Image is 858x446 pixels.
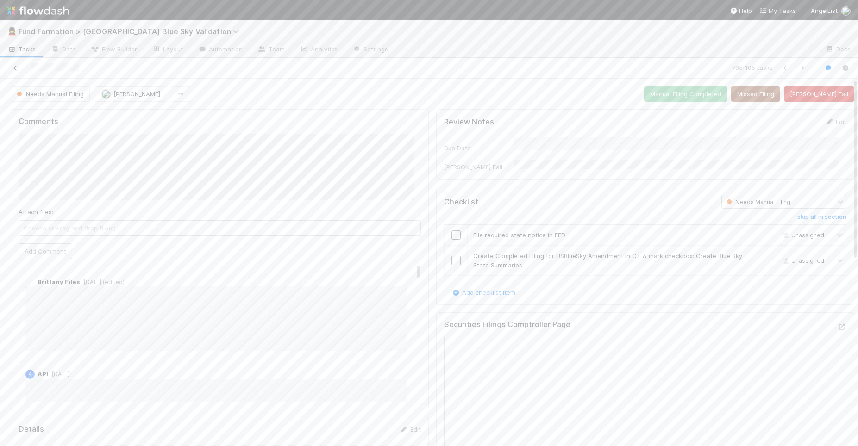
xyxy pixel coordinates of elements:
span: Unassigned [780,232,824,239]
span: Needs Manual Filing [725,198,790,205]
span: Flow Builder [91,44,137,54]
a: Layout [144,43,190,57]
img: avatar_15e23c35-4711-4c0d-85f4-3400723cad14.png [25,277,35,286]
a: skip all in section [797,213,846,224]
div: Help [730,6,752,15]
span: 78 of 105 tasks [732,63,773,72]
button: Needs Manual Filing [11,86,90,102]
img: logo-inverted-e16ddd16eac7371096b0.svg [7,3,69,19]
span: API [38,370,48,378]
a: My Tasks [759,6,796,15]
a: Add checklist item [451,289,515,296]
img: avatar_cbf6e7c1-1692-464b-bc1b-b8582b2cbdce.png [101,89,111,99]
button: Missed Filing [731,86,780,102]
button: [PERSON_NAME] [94,86,166,102]
div: Due Date [444,143,514,153]
span: Tasks [7,44,36,54]
span: My Tasks [759,7,796,14]
span: [DATE] [48,371,69,378]
a: Analytics [292,43,345,57]
span: Unassigned [780,257,824,264]
a: Team [250,43,292,57]
a: Automation [190,43,250,57]
span: Create Completed Filing for USBlueSky Amendment in CT & mark checkbox: Create Blue Sky State Summ... [473,252,742,269]
a: Edit [825,118,846,125]
img: avatar_1d14498f-6309-4f08-8780-588779e5ce37.png [841,6,851,16]
div: API [25,370,35,379]
span: Fund Formation > [GEOGRAPHIC_DATA] Blue Sky Validation [19,27,244,36]
span: 💂 [7,27,17,35]
h5: Details [19,425,44,434]
span: [DATE] (edited) [80,279,125,285]
a: Settings [345,43,395,57]
button: Add Comment [19,243,72,259]
span: Choose or drag and drop file(s) [19,221,420,235]
a: Data [44,43,83,57]
h6: skip all in section [797,213,846,221]
a: Edit [399,426,421,433]
span: [PERSON_NAME] [113,90,160,98]
span: Brittany Files [38,278,80,285]
h5: Checklist [444,198,478,207]
span: File required state notice in EFD [473,231,565,239]
button: Manual Filing Completed [644,86,727,102]
a: Flow Builder [83,43,144,57]
h5: Securities Filings Comptroller Page [444,320,570,329]
h5: Review Notes [444,118,494,127]
span: A [29,372,32,377]
span: AngelList [811,7,838,14]
button: [PERSON_NAME] Fail [784,86,854,102]
h5: Comments [19,117,421,126]
div: [PERSON_NAME] Fail [444,162,514,172]
label: Attach files: [19,207,53,217]
a: Docs [818,43,858,57]
span: Needs Manual Filing [15,90,84,98]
